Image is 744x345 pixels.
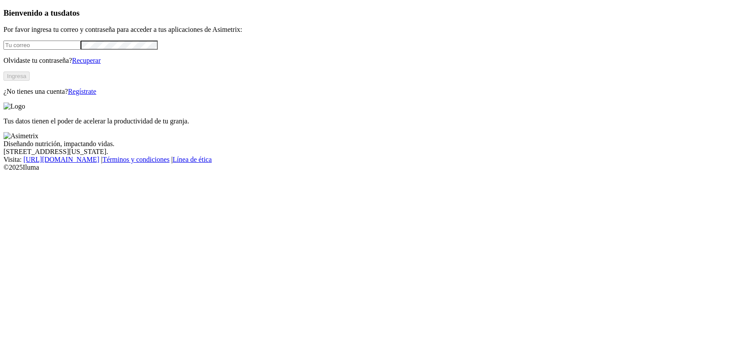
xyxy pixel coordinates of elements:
input: Tu correo [3,41,81,50]
a: Regístrate [68,88,96,95]
p: ¿No tienes una cuenta? [3,88,741,96]
p: Por favor ingresa tu correo y contraseña para acceder a tus aplicaciones de Asimetrix: [3,26,741,34]
div: [STREET_ADDRESS][US_STATE]. [3,148,741,156]
div: © 2025 Iluma [3,164,741,171]
h3: Bienvenido a tus [3,8,741,18]
p: Tus datos tienen el poder de acelerar la productividad de tu granja. [3,117,741,125]
a: Recuperar [72,57,101,64]
button: Ingresa [3,72,30,81]
p: Olvidaste tu contraseña? [3,57,741,65]
img: Asimetrix [3,132,38,140]
div: Visita : | | [3,156,741,164]
img: Logo [3,102,25,110]
a: Términos y condiciones [102,156,170,163]
a: [URL][DOMAIN_NAME] [24,156,99,163]
div: Diseñando nutrición, impactando vidas. [3,140,741,148]
span: datos [61,8,80,17]
a: Línea de ética [173,156,212,163]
